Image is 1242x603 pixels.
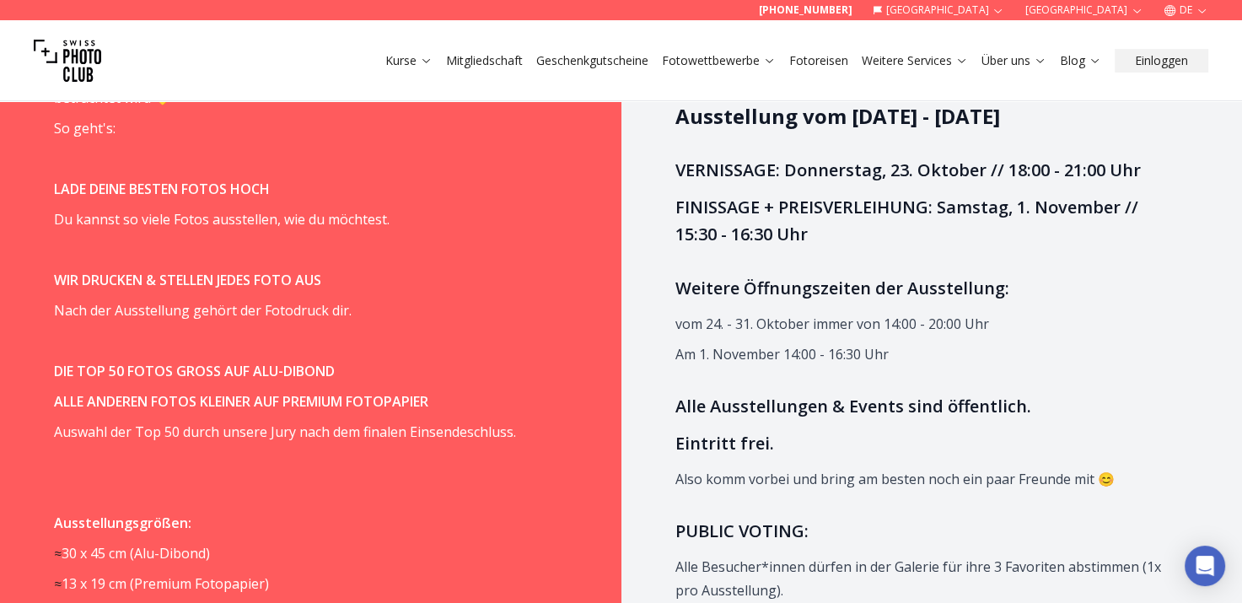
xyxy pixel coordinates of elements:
[675,470,1115,488] span: Also komm vorbei und bring am besten noch ein paar Freunde mit 😊
[675,342,1169,366] p: Am 1. November 14:00 - 16:30 Uhr
[379,49,439,73] button: Kurse
[675,518,1169,545] h3: PUBLIC VOTING:
[54,299,547,322] p: Nach der Ausstellung gehört der Fotodruck dir.
[54,392,428,411] strong: ALLE ANDEREN FOTOS KLEINER AUF PREMIUM FOTOPAPIER
[54,116,547,140] p: So geht's:
[675,312,1169,336] p: vom 24. - 31. Oktober immer von 14:00 - 20:00 Uhr
[675,103,1169,130] h2: Ausstellung vom [DATE] - [DATE]
[54,572,547,595] p: Premium Fotopapier)
[134,544,210,563] span: Alu-Dibond)
[530,49,655,73] button: Geschenkgutscheine
[439,49,530,73] button: Mitgliedschaft
[862,52,968,69] a: Weitere Services
[54,541,547,565] p: 30 x 45 cm (
[54,514,191,532] strong: Ausstellungsgrößen:
[759,3,852,17] a: [PHONE_NUMBER]
[54,362,335,380] strong: DIE TOP 50 FOTOS GROSS AUF ALU-DIBOND
[54,544,62,563] span: ≈
[1115,49,1208,73] button: Einloggen
[536,52,648,69] a: Geschenkgutscheine
[675,555,1169,602] p: Alle Besucher*innen dürfen in der Galerie für ihre 3 Favoriten abstimmen (1x pro Ausstellung).
[54,574,62,593] span: ≈
[1060,52,1101,69] a: Blog
[782,49,855,73] button: Fotoreisen
[675,432,774,455] span: Eintritt frei.
[981,52,1046,69] a: Über uns
[54,423,516,441] span: Auswahl der Top 50 durch unsere Jury nach dem finalen Einsendeschluss.
[385,52,433,69] a: Kurse
[1185,546,1225,586] div: Open Intercom Messenger
[655,49,782,73] button: Fotowettbewerbe
[54,207,547,231] p: Du kannst so viele Fotos ausstellen, wie du möchtest.
[789,52,848,69] a: Fotoreisen
[675,157,1169,184] h3: VERNISSAGE: Donnerstag, 23. Oktober // 18:00 - 21:00 Uhr
[975,49,1053,73] button: Über uns
[34,27,101,94] img: Swiss photo club
[662,52,776,69] a: Fotowettbewerbe
[675,275,1169,302] h3: Weitere Öffnungszeiten der Ausstellung:
[446,52,523,69] a: Mitgliedschaft
[675,395,1031,417] span: Alle Ausstellungen & Events sind öffentlich.
[62,574,134,593] span: 13 x 19 cm (
[855,49,975,73] button: Weitere Services
[54,180,270,198] strong: LADE DEINE BESTEN FOTOS HOCH
[1053,49,1108,73] button: Blog
[675,194,1169,248] h3: FINISSAGE + PREISVERLEIHUNG: Samstag, 1. November // 15:30 - 16:30 Uhr
[54,271,321,289] strong: WIR DRUCKEN & STELLEN JEDES FOTO AUS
